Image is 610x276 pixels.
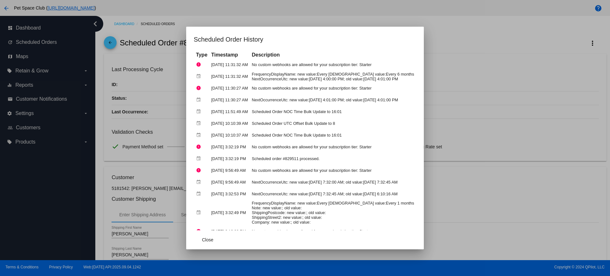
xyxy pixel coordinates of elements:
td: Scheduled order #829511 processed. [250,153,416,164]
td: Scheduled Order NOC Time Bulk Update to 16:01 [250,106,416,117]
mat-icon: event [196,71,204,81]
td: No custom webhooks are allowed for your subscription tier: Starter [250,226,416,237]
td: No custom webhooks are allowed for your subscription tier: Starter [250,141,416,152]
mat-icon: event [196,95,204,105]
td: [DATE] 3:32:19 PM [210,153,250,164]
td: [DATE] 11:31:32 AM [210,59,250,70]
td: [DATE] 3:32:53 PM [210,188,250,199]
td: [DATE] 11:30:27 AM [210,83,250,94]
span: Close [202,237,213,242]
td: [DATE] 11:31:32 AM [210,71,250,82]
mat-icon: event [196,189,204,199]
mat-icon: event [196,118,204,128]
td: No custom webhooks are allowed for your subscription tier: Starter [250,165,416,176]
td: No custom webhooks are allowed for your subscription tier: Starter [250,83,416,94]
mat-icon: error [196,226,204,236]
mat-icon: event [196,208,204,218]
mat-icon: error [196,60,204,70]
td: [DATE] 11:51:49 AM [210,106,250,117]
td: [DATE] 11:30:27 AM [210,94,250,105]
td: [DATE] 3:32:49 PM [210,200,250,225]
mat-icon: error [196,83,204,93]
mat-icon: error [196,142,204,152]
h1: Scheduled Order History [194,34,417,44]
button: Close dialog [194,234,222,246]
td: [DATE] 9:56:49 AM [210,165,250,176]
mat-icon: event [196,154,204,164]
th: Type [194,51,209,58]
mat-icon: event [196,130,204,140]
mat-icon: error [196,165,204,175]
th: Timestamp [210,51,250,58]
td: [DATE] 10:10:39 AM [210,118,250,129]
td: FrequencyDisplayName: new value:Every [DEMOGRAPHIC_DATA] value:Every 6 months NextOccurrenceUtc: ... [250,71,416,82]
td: [DATE] 10:10:37 AM [210,130,250,141]
mat-icon: event [196,177,204,187]
td: NextOccurrenceUtc: new value:[DATE] 7:32:00 AM; old value:[DATE] 7:32:45 AM [250,177,416,188]
mat-icon: event [196,107,204,117]
td: NextOccurrenceUtc: new value:[DATE] 4:01:00 PM; old value:[DATE] 4:01:00 PM [250,94,416,105]
td: FrequencyDisplayName: new value:Every [DEMOGRAPHIC_DATA] value:Every 1 months Note: new value:; o... [250,200,416,225]
td: No custom webhooks are allowed for your subscription tier: Starter [250,59,416,70]
td: Scheduled Order UTC Offset Bulk Update to 8 [250,118,416,129]
td: [DATE] 3:32:19 PM [210,141,250,152]
th: Description [250,51,416,58]
td: [DATE] 2:12:20 PM [210,226,250,237]
td: Scheduled Order NOC Time Bulk Update to 16:01 [250,130,416,141]
td: NextOccurrenceUtc: new value:[DATE] 7:32:45 AM; old value:[DATE] 6:10:16 AM [250,188,416,199]
td: [DATE] 9:56:49 AM [210,177,250,188]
